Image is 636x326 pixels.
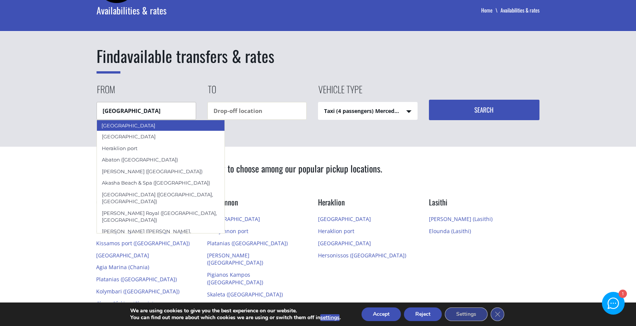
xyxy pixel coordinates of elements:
a: Chora Sfakion (Chania) [96,300,154,307]
h3: Heraklion [318,197,418,213]
a: Platanias ([GEOGRAPHIC_DATA]) [96,276,177,283]
a: Hersonissos ([GEOGRAPHIC_DATA]) [318,252,406,259]
a: [GEOGRAPHIC_DATA] [96,252,149,259]
h3: Rethymnon [207,197,307,213]
div: [GEOGRAPHIC_DATA] [97,120,225,131]
input: Pickup location [97,102,196,120]
a: Elounda (Lasithi) [429,227,471,235]
button: Reject [404,307,442,321]
div: Akasha Beach & Spa ([GEOGRAPHIC_DATA]) [97,177,224,188]
a: Chania port ([GEOGRAPHIC_DATA]) [96,227,184,235]
a: Agia Marina (Chania) [96,263,149,271]
div: [GEOGRAPHIC_DATA] ([GEOGRAPHIC_DATA], [GEOGRAPHIC_DATA]) [97,189,224,207]
h3: Chania [96,197,196,213]
a: [GEOGRAPHIC_DATA] [318,240,371,247]
div: Heraklion port [97,143,224,154]
li: Availabilities & rates [500,6,539,14]
button: Search [429,100,540,120]
a: Kissamos port ([GEOGRAPHIC_DATA]) [96,240,190,247]
label: From [97,83,115,102]
a: Home [481,6,500,14]
a: Kolymbari ([GEOGRAPHIC_DATA]) [96,288,179,295]
button: settings [320,314,340,321]
span: Find [97,44,120,74]
div: [PERSON_NAME] ([PERSON_NAME], [GEOGRAPHIC_DATA]) [97,226,224,244]
p: You can find out more about which cookies we are using or switch them off in . [130,314,341,321]
label: Vehicle type [318,83,362,102]
a: Skaleta ([GEOGRAPHIC_DATA]) [207,291,283,298]
h3: Lasithi [429,197,528,213]
div: [PERSON_NAME] Royal ([GEOGRAPHIC_DATA], [GEOGRAPHIC_DATA]) [97,207,224,226]
a: [PERSON_NAME] ([GEOGRAPHIC_DATA]) [207,252,263,266]
button: Settings [445,307,488,321]
a: Rethymnon port [207,227,248,235]
p: We are using cookies to give you the best experience on our website. [130,307,341,314]
a: [GEOGRAPHIC_DATA] [207,215,260,223]
button: Close GDPR Cookie Banner [491,307,504,321]
h2: You can also use the quick links below to choose among our popular pickup locations. [97,162,539,185]
button: Accept [362,307,401,321]
span: Taxi (4 passengers) Mercedes E Class [318,102,417,120]
a: [GEOGRAPHIC_DATA] [318,215,371,223]
div: [GEOGRAPHIC_DATA] [97,131,224,142]
div: Abaton ([GEOGRAPHIC_DATA]) [97,154,224,165]
input: Drop-off location [207,102,307,120]
div: 1 [618,290,626,298]
a: [GEOGRAPHIC_DATA] [96,215,149,223]
a: Platanias ([GEOGRAPHIC_DATA]) [207,240,288,247]
div: [PERSON_NAME] ([GEOGRAPHIC_DATA]) [97,166,224,177]
label: To [207,83,216,102]
a: Pigianos Kampos ([GEOGRAPHIC_DATA]) [207,271,263,286]
a: [PERSON_NAME] (Lasithi) [429,215,493,223]
h1: available transfers & rates [97,45,539,67]
a: Heraklion port [318,227,354,235]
